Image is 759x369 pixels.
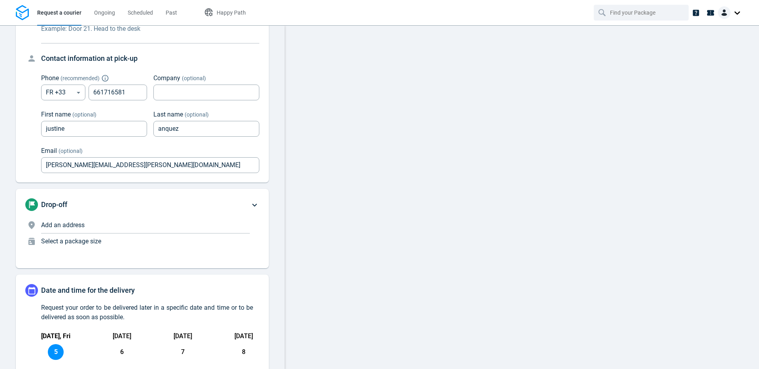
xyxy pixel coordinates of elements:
[153,74,180,82] span: Company
[103,76,108,81] button: Explain "Recommended"
[41,85,85,100] div: FR +33
[41,221,85,229] span: Add an address
[114,344,130,360] span: 6
[234,331,253,341] p: [DATE]
[48,344,64,360] span: 5
[41,286,135,294] span: Date and time for the delivery
[16,5,29,21] img: Logo
[41,111,71,118] span: First name
[113,331,131,341] p: [DATE]
[174,331,192,341] p: [DATE]
[182,75,206,81] span: (optional)
[166,9,177,16] span: Past
[16,189,269,268] div: Drop-offAdd an addressSelect a package size
[610,5,674,20] input: Find your Package
[59,148,83,154] span: (optional)
[41,24,259,34] p: Example: Door 21. Head to the desk
[41,304,253,321] span: Request your order to be delivered later in a specific date and time or to be delivered as soon a...
[41,53,259,64] h4: Contact information at pick-up
[128,9,153,16] span: Scheduled
[153,111,183,118] span: Last name
[217,9,246,16] span: Happy Path
[175,344,191,360] span: 7
[94,9,115,16] span: Ongoing
[41,331,70,341] p: [DATE], Fri
[236,344,252,360] span: 8
[185,111,209,118] span: (optional)
[72,111,96,118] span: (optional)
[718,6,731,19] img: Client
[41,147,57,154] span: Email
[37,9,81,16] span: Request a courier
[60,75,100,81] span: ( recommended )
[41,74,59,82] span: Phone
[41,200,67,209] span: Drop-off
[41,237,101,245] span: Select a package size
